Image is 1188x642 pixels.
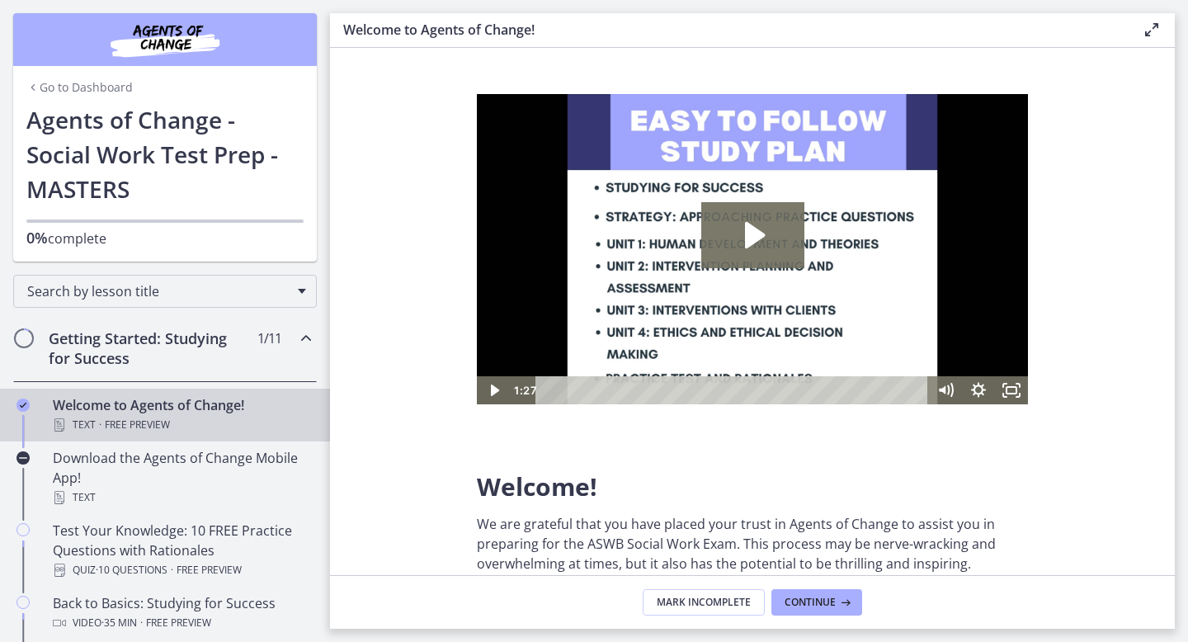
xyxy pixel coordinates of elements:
[101,613,137,633] span: · 35 min
[452,282,485,310] button: Mute
[257,328,281,348] span: 1 / 11
[146,613,211,633] span: Free preview
[53,593,310,633] div: Back to Basics: Studying for Success
[343,20,1115,40] h3: Welcome to Agents of Change!
[53,415,310,435] div: Text
[771,589,862,616] button: Continue
[105,415,170,435] span: Free preview
[66,20,264,59] img: Agents of Change
[71,282,444,310] div: Playbar
[53,613,310,633] div: Video
[53,560,310,580] div: Quiz
[26,102,304,206] h1: Agents of Change - Social Work Test Prep - MASTERS
[96,560,167,580] span: · 10 Questions
[785,596,836,609] span: Continue
[53,521,310,580] div: Test Your Knowledge: 10 FREE Practice Questions with Rationales
[177,560,242,580] span: Free preview
[13,275,317,308] div: Search by lesson title
[477,514,1028,574] p: We are grateful that you have placed your trust in Agents of Change to assist you in preparing fo...
[99,415,101,435] span: ·
[485,282,518,310] button: Show settings menu
[518,282,551,310] button: Fullscreen
[27,282,290,300] span: Search by lesson title
[224,108,328,174] button: Play Video: c1o6hcmjueu5qasqsu00.mp4
[643,589,765,616] button: Mark Incomplete
[26,79,133,96] a: Go to Dashboard
[140,613,143,633] span: ·
[53,488,310,507] div: Text
[657,596,751,609] span: Mark Incomplete
[171,560,173,580] span: ·
[53,448,310,507] div: Download the Agents of Change Mobile App!
[49,328,250,368] h2: Getting Started: Studying for Success
[477,470,597,503] span: Welcome!
[53,395,310,435] div: Welcome to Agents of Change!
[26,228,48,248] span: 0%
[16,399,30,412] i: Completed
[26,228,304,248] p: complete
